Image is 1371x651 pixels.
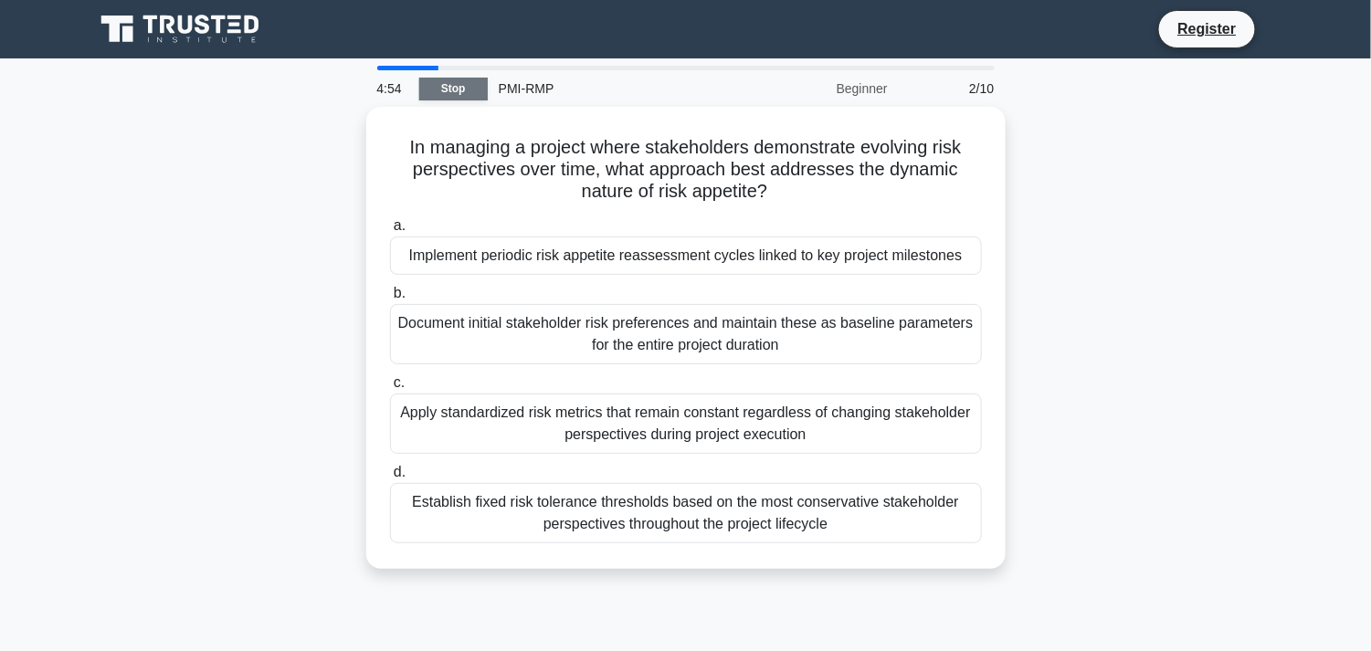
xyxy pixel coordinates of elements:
[390,394,982,454] div: Apply standardized risk metrics that remain constant regardless of changing stakeholder perspecti...
[390,236,982,275] div: Implement periodic risk appetite reassessment cycles linked to key project milestones
[488,70,739,107] div: PMI-RMP
[388,136,984,204] h5: In managing a project where stakeholders demonstrate evolving risk perspectives over time, what a...
[419,78,488,100] a: Stop
[366,70,419,107] div: 4:54
[1166,17,1247,40] a: Register
[394,464,406,479] span: d.
[390,304,982,364] div: Document initial stakeholder risk preferences and maintain these as baseline parameters for the e...
[390,483,982,543] div: Establish fixed risk tolerance thresholds based on the most conservative stakeholder perspectives...
[394,374,405,390] span: c.
[899,70,1006,107] div: 2/10
[739,70,899,107] div: Beginner
[394,217,406,233] span: a.
[394,285,406,300] span: b.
